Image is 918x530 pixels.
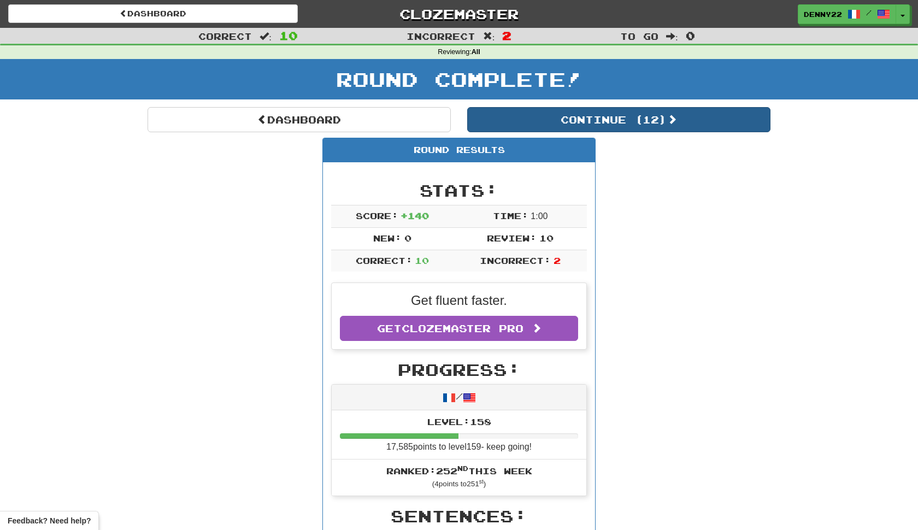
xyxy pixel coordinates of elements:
[539,233,554,243] span: 10
[804,9,842,19] span: Denny22
[531,211,548,221] span: 1 : 0 0
[666,32,678,41] span: :
[279,29,298,42] span: 10
[401,210,429,221] span: + 140
[479,479,484,485] sup: st
[432,480,486,488] small: ( 4 points to 251 )
[331,361,587,379] h2: Progress:
[260,32,272,41] span: :
[487,233,537,243] span: Review:
[373,233,402,243] span: New:
[407,31,475,42] span: Incorrect
[332,410,586,460] li: 17,585 points to level 159 - keep going!
[8,515,91,526] span: Open feedback widget
[502,29,511,42] span: 2
[331,181,587,199] h2: Stats:
[402,322,523,334] span: Clozemaster Pro
[323,138,595,162] div: Round Results
[332,385,586,410] div: /
[457,464,468,472] sup: nd
[356,210,398,221] span: Score:
[404,233,411,243] span: 0
[472,48,480,56] strong: All
[483,32,495,41] span: :
[8,4,298,23] a: Dashboard
[620,31,658,42] span: To go
[480,255,551,266] span: Incorrect:
[148,107,451,132] a: Dashboard
[866,9,872,16] span: /
[314,4,604,23] a: Clozemaster
[415,255,429,266] span: 10
[467,107,770,132] button: Continue (12)
[340,291,578,310] p: Get fluent faster.
[356,255,413,266] span: Correct:
[331,507,587,525] h2: Sentences:
[686,29,695,42] span: 0
[427,416,491,427] span: Level: 158
[340,316,578,341] a: GetClozemaster Pro
[4,68,914,90] h1: Round Complete!
[493,210,528,221] span: Time:
[198,31,252,42] span: Correct
[554,255,561,266] span: 2
[386,466,532,476] span: Ranked: 252 this week
[798,4,896,24] a: Denny22 /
